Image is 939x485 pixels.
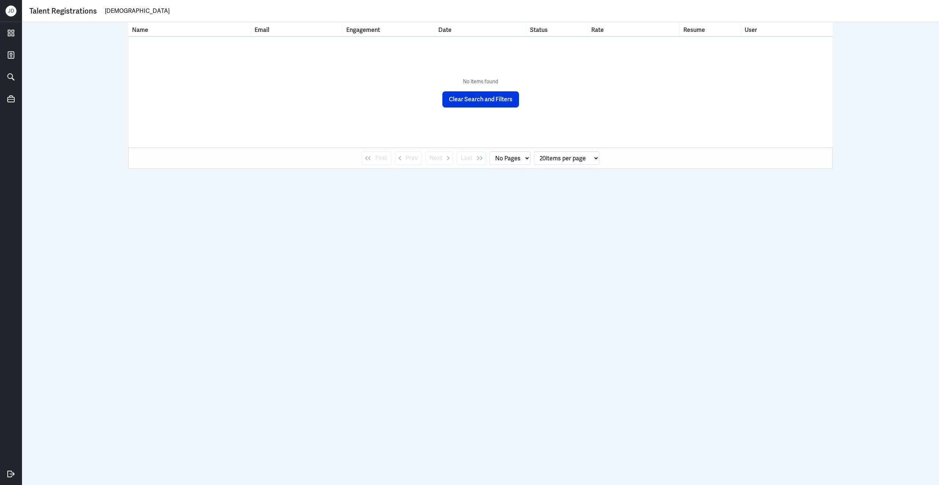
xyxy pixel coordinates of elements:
th: Toggle SortBy [251,22,343,36]
th: Resume [680,22,741,36]
span: First [375,154,387,163]
span: Next [430,154,442,163]
span: Last [461,154,472,163]
span: Prev [406,154,418,163]
button: Last [457,152,486,165]
th: Toggle SortBy [526,22,588,36]
button: Next [425,152,453,165]
button: First [362,152,391,165]
th: User [741,22,833,36]
th: Toggle SortBy [435,22,526,36]
th: Toggle SortBy [588,22,679,36]
th: Toggle SortBy [128,22,251,36]
div: Talent Registrations [29,6,97,17]
button: Prev [395,152,422,165]
p: No items found [463,77,498,86]
button: Clear Search and Filters [442,91,519,107]
input: Search [104,6,932,17]
div: J D [6,6,17,17]
th: Toggle SortBy [343,22,434,36]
